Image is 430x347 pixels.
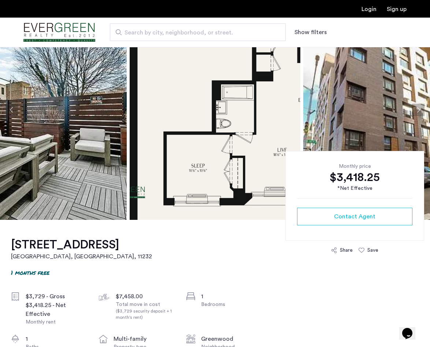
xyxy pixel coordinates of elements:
[26,301,87,318] div: $3,418.25 - Net Effective
[201,292,263,301] div: 1
[116,292,177,301] div: $7,458.00
[26,292,87,301] div: $3,729 - Gross
[201,335,263,343] div: Greenwood
[116,308,177,321] div: ($3,729 security deposit + 1 month's rent)
[297,163,412,170] div: Monthly price
[297,185,412,192] div: *Net Effective
[11,268,49,277] p: 1 months free
[26,318,87,326] div: Monthly rent
[367,247,378,254] div: Save
[125,28,265,37] span: Search by city, neighborhood, or street.
[412,104,425,116] button: Next apartment
[110,23,286,41] input: Apartment Search
[11,237,152,252] h1: [STREET_ADDRESS]
[201,301,263,308] div: Bedrooms
[297,208,412,225] button: button
[11,252,152,261] h2: [GEOGRAPHIC_DATA], [GEOGRAPHIC_DATA] , 11232
[11,237,152,261] a: [STREET_ADDRESS][GEOGRAPHIC_DATA], [GEOGRAPHIC_DATA], 11232
[334,212,375,221] span: Contact Agent
[26,335,87,343] div: 1
[297,170,412,185] div: $3,418.25
[114,335,175,343] div: multi-family
[340,247,353,254] div: Share
[5,104,18,116] button: Previous apartment
[294,28,327,37] button: Show or hide filters
[23,19,95,46] img: logo
[116,301,177,321] div: Total move in cost
[387,6,407,12] a: Registration
[23,19,95,46] a: Cazamio Logo
[362,6,377,12] a: Login
[399,318,423,340] iframe: chat widget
